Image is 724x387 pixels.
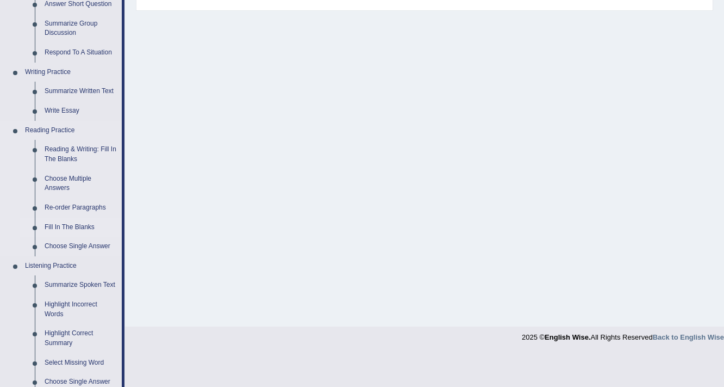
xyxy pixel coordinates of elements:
a: Re-order Paragraphs [40,198,122,218]
a: Reading Practice [20,121,122,140]
a: Summarize Group Discussion [40,14,122,43]
a: Reading & Writing: Fill In The Blanks [40,140,122,169]
a: Choose Multiple Answers [40,169,122,198]
a: Select Missing Word [40,353,122,373]
a: Write Essay [40,101,122,121]
a: Respond To A Situation [40,43,122,63]
a: Fill In The Blanks [40,218,122,237]
a: Writing Practice [20,63,122,82]
strong: English Wise. [545,333,590,341]
a: Summarize Written Text [40,82,122,101]
a: Choose Single Answer [40,237,122,256]
a: Highlight Correct Summary [40,324,122,353]
div: 2025 © All Rights Reserved [522,327,724,342]
a: Back to English Wise [653,333,724,341]
a: Highlight Incorrect Words [40,295,122,324]
a: Listening Practice [20,256,122,276]
a: Summarize Spoken Text [40,275,122,295]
